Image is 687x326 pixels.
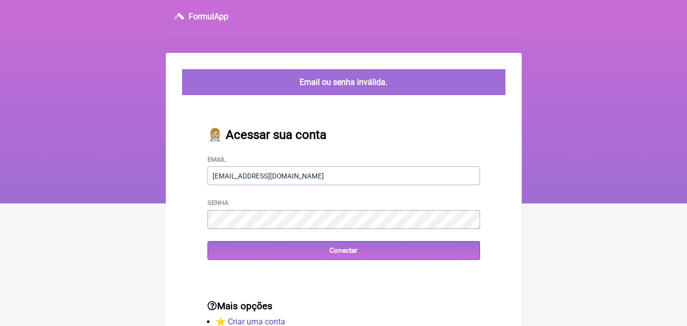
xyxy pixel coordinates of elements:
input: Conectar [207,241,480,260]
h3: FormulApp [189,12,228,21]
h2: 👩🏼‍⚕️ Acessar sua conta [207,128,480,142]
div: Email ou senha inválida. [182,69,505,95]
label: Email [207,156,226,163]
label: Senha [207,199,228,206]
h3: Mais opções [207,301,480,312]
